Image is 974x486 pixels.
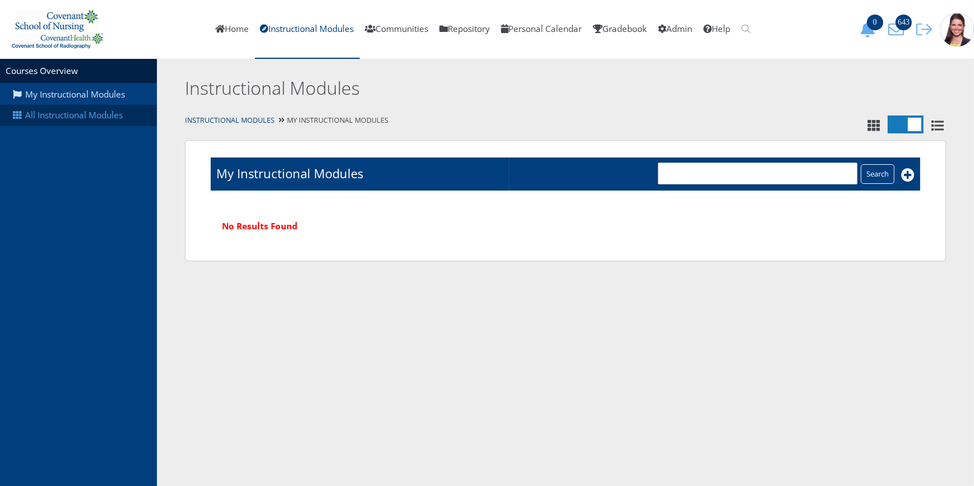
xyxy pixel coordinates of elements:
[216,165,363,182] h1: My Instructional Modules
[865,119,882,132] i: Tile
[211,209,920,244] div: No Results Found
[884,23,912,35] a: 643
[867,15,883,30] span: 0
[884,21,912,38] button: 643
[861,164,894,184] input: Search
[856,21,884,38] button: 0
[856,23,884,35] a: 0
[185,76,777,101] h2: Instructional Modules
[157,113,974,129] div: My Instructional Modules
[896,15,912,30] span: 643
[901,168,915,182] i: Add New
[929,119,946,132] i: List
[6,65,78,77] a: Courses Overview
[185,115,275,125] a: Instructional Modules
[940,13,974,47] img: 1943_125_125.jpg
